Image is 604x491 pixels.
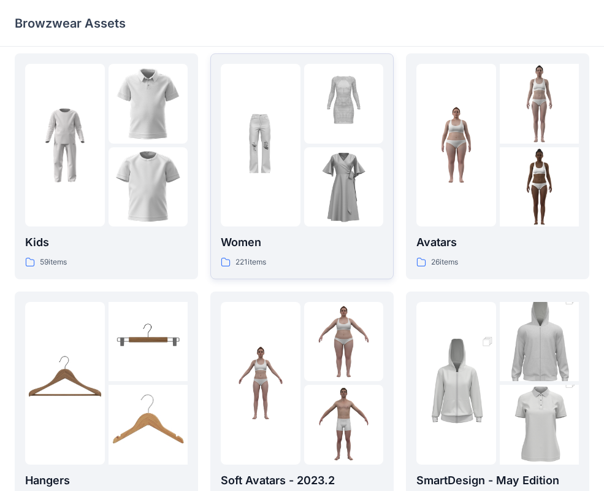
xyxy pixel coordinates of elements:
[109,147,188,227] img: folder 3
[406,53,589,279] a: folder 1folder 2folder 3Avatars26items
[500,64,579,144] img: folder 2
[235,256,266,269] p: 221 items
[25,106,105,185] img: folder 1
[40,256,67,269] p: 59 items
[304,302,384,382] img: folder 2
[15,15,126,32] p: Browzwear Assets
[221,234,383,251] p: Women
[416,472,579,489] p: SmartDesign - May Edition
[500,147,579,227] img: folder 3
[416,106,496,185] img: folder 1
[25,234,188,251] p: Kids
[109,64,188,144] img: folder 2
[304,147,384,227] img: folder 3
[109,385,188,465] img: folder 3
[431,256,458,269] p: 26 items
[25,343,105,423] img: folder 1
[221,106,300,185] img: folder 1
[416,323,496,443] img: folder 1
[500,365,579,484] img: folder 3
[304,385,384,465] img: folder 3
[500,282,579,401] img: folder 2
[210,53,394,279] a: folder 1folder 2folder 3Women221items
[304,64,384,144] img: folder 2
[221,343,300,423] img: folder 1
[25,472,188,489] p: Hangers
[221,472,383,489] p: Soft Avatars - 2023.2
[416,234,579,251] p: Avatars
[15,53,198,279] a: folder 1folder 2folder 3Kids59items
[109,302,188,382] img: folder 2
